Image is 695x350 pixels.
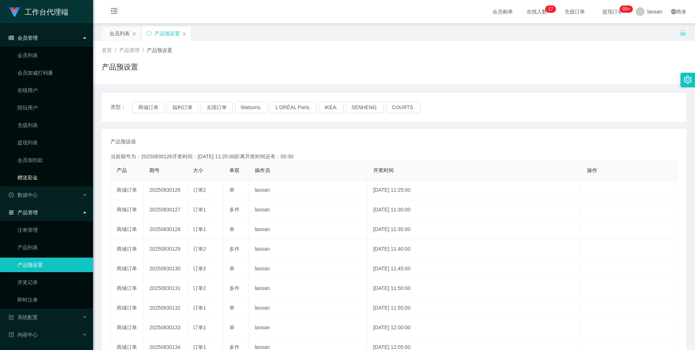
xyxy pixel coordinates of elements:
[25,0,68,24] h1: 工作台代理端
[102,0,126,24] i: 图标: menu-fold
[111,180,144,200] td: 商城订单
[117,167,127,173] span: 产品
[9,332,38,338] span: 内容中心
[319,102,344,113] button: IKEA.
[144,200,187,220] td: 20250830127
[154,27,180,40] div: 产品预设置
[17,170,87,185] a: 赠送彩金
[9,192,14,198] i: 图标: check-circle-o
[9,210,14,215] i: 图标: appstore-o
[229,246,240,252] span: 多件
[193,187,206,193] span: 订单2
[17,153,87,167] a: 会员加扣款
[545,5,556,13] sup: 17
[9,332,14,337] i: 图标: profile
[684,76,692,84] i: 图标: setting
[111,102,132,113] span: 类型：
[620,5,633,13] sup: 1016
[367,259,581,279] td: [DATE] 11:45:00
[9,192,38,198] span: 数据中心
[111,259,144,279] td: 商城订单
[229,207,240,212] span: 多件
[229,226,234,232] span: 单
[249,279,367,298] td: laosan
[17,275,87,290] a: 开奖记录
[111,220,144,239] td: 商城订单
[144,259,187,279] td: 20250830130
[17,223,87,237] a: 注单管理
[367,239,581,259] td: [DATE] 11:40:00
[17,240,87,255] a: 产品列表
[17,118,87,132] a: 充值列表
[229,167,240,173] span: 单双
[149,167,160,173] span: 期号
[111,318,144,338] td: 商城订单
[17,65,87,80] a: 会员加减打码量
[146,31,152,36] i: 图标: sync
[367,200,581,220] td: [DATE] 11:30:00
[111,200,144,220] td: 商城订单
[249,318,367,338] td: laosan
[367,180,581,200] td: [DATE] 11:25:00
[119,47,140,53] span: 产品管理
[367,220,581,239] td: [DATE] 11:35:00
[166,102,198,113] button: 福利订单
[523,9,551,14] span: 在线人数
[235,102,268,113] button: Watsons.
[109,27,130,40] div: 会员列表
[229,344,240,350] span: 多件
[9,35,38,41] span: 会员管理
[144,279,187,298] td: 20250830131
[111,239,144,259] td: 商城订单
[249,180,367,200] td: laosan
[9,315,14,320] i: 图标: form
[193,344,206,350] span: 订单1
[249,298,367,318] td: laosan
[17,48,87,63] a: 会员列表
[373,167,394,173] span: 开奖时间
[346,102,384,113] button: SENHENG.
[17,100,87,115] a: 陪玩用户
[144,220,187,239] td: 20250830128
[249,220,367,239] td: laosan
[193,167,203,173] span: 大小
[9,210,38,215] span: 产品管理
[193,226,206,232] span: 订单1
[201,102,233,113] button: 兑现订单
[147,47,172,53] span: 产品预设置
[671,9,676,14] i: 图标: global
[270,102,317,113] button: L'ORÉAL Paris.
[144,298,187,318] td: 20250830132
[229,187,234,193] span: 单
[229,285,240,291] span: 多件
[193,266,206,271] span: 订单2
[561,9,588,14] span: 充值订单
[111,298,144,318] td: 商城订单
[249,200,367,220] td: laosan
[17,258,87,272] a: 产品预设置
[144,318,187,338] td: 20250830133
[386,102,421,113] button: COURTS.
[229,266,234,271] span: 单
[193,325,206,330] span: 订单1
[144,239,187,259] td: 20250830129
[193,285,206,291] span: 订单2
[9,35,14,40] i: 图标: table
[102,61,138,72] h1: 产品预设置
[144,180,187,200] td: 20250830126
[193,246,206,252] span: 订单2
[193,305,206,311] span: 订单1
[9,314,38,320] span: 系统配置
[132,102,164,113] button: 商城订单
[182,32,186,36] i: 图标: close
[229,305,234,311] span: 单
[111,138,136,146] span: 产品预设值
[229,325,234,330] span: 单
[17,83,87,98] a: 在线用户
[548,5,551,13] p: 1
[680,29,686,36] i: 图标: unlock
[17,135,87,150] a: 提现列表
[142,47,144,53] span: /
[367,318,581,338] td: [DATE] 12:00:00
[111,279,144,298] td: 商城订单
